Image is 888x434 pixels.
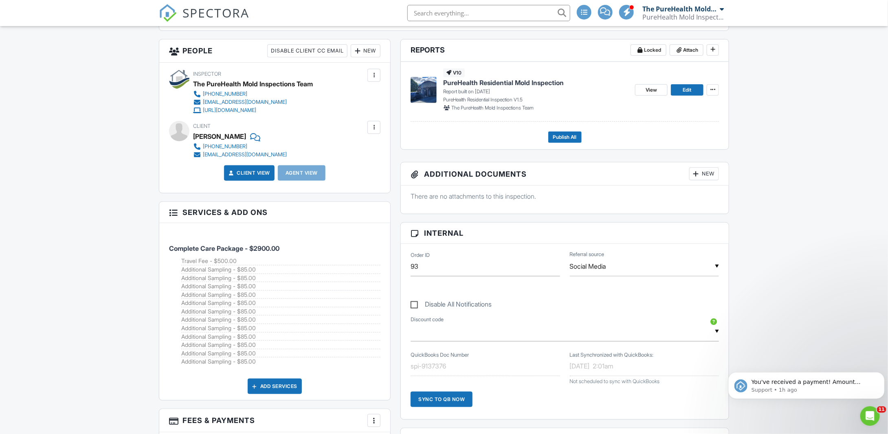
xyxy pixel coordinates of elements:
[570,251,604,258] label: Referral source
[181,357,380,366] li: Add on: Additional Sampling
[725,355,888,412] iframe: Intercom notifications message
[203,99,287,105] div: [EMAIL_ADDRESS][DOMAIN_NAME]
[159,202,390,223] h3: Services & Add ons
[181,341,380,349] li: Add on: Additional Sampling
[159,4,177,22] img: The Best Home Inspection Software - Spectora
[159,11,249,28] a: SPECTORA
[642,13,724,21] div: PureHealth Mold Inspections
[642,5,718,13] div: The PureHealth Mold Inspections Team
[181,282,380,291] li: Add on: Additional Sampling
[182,4,249,21] span: SPECTORA
[193,78,313,90] div: The PureHealth Mold Inspections Team
[203,151,287,158] div: [EMAIL_ADDRESS][DOMAIN_NAME]
[193,151,287,159] a: [EMAIL_ADDRESS][DOMAIN_NAME]
[181,316,380,324] li: Add on: Additional Sampling
[193,90,306,98] a: [PHONE_NUMBER]
[411,252,430,259] label: Order ID
[193,71,221,77] span: Inspector
[248,379,302,394] div: Add Services
[411,300,492,311] label: Disable All Notifications
[411,351,469,359] label: QuickBooks Doc Number
[570,351,654,359] label: Last Synchronized with QuickBooks:
[193,106,306,114] a: [URL][DOMAIN_NAME]
[181,333,380,341] li: Add on: Additional Sampling
[227,169,270,177] a: Client View
[181,349,380,358] li: Add on: Additional Sampling
[169,244,279,252] span: Complete Care Package - $2900.00
[181,291,380,299] li: Add on: Additional Sampling
[169,229,380,372] li: Service: Complete Care Package
[860,406,880,426] iframe: Intercom live chat
[181,265,380,274] li: Add on: Additional Sampling
[411,192,719,201] p: There are no attachments to this inspection.
[203,143,247,150] div: [PHONE_NUMBER]
[181,324,380,333] li: Add on: Additional Sampling
[407,5,570,21] input: Search everything...
[689,167,719,180] div: New
[181,274,380,283] li: Add on: Additional Sampling
[351,44,380,57] div: New
[570,378,660,384] span: Not scheduled to sync with QuickBooks
[203,91,247,97] div: [PHONE_NUMBER]
[401,162,729,186] h3: Additional Documents
[159,409,390,432] h3: Fees & Payments
[193,130,246,142] div: [PERSON_NAME]
[203,107,256,114] div: [URL][DOMAIN_NAME]
[193,123,211,129] span: Client
[411,392,473,407] div: Sync to QB Now
[159,39,390,63] h3: People
[193,142,287,151] a: [PHONE_NUMBER]
[411,316,444,323] label: Discount code
[401,223,729,244] h3: Internal
[267,44,347,57] div: Disable Client CC Email
[181,307,380,316] li: Add on: Additional Sampling
[877,406,886,413] span: 11
[193,98,306,106] a: [EMAIL_ADDRESS][DOMAIN_NAME]
[181,299,380,307] li: Add on: Additional Sampling
[181,257,380,265] li: Add on: Travel Fee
